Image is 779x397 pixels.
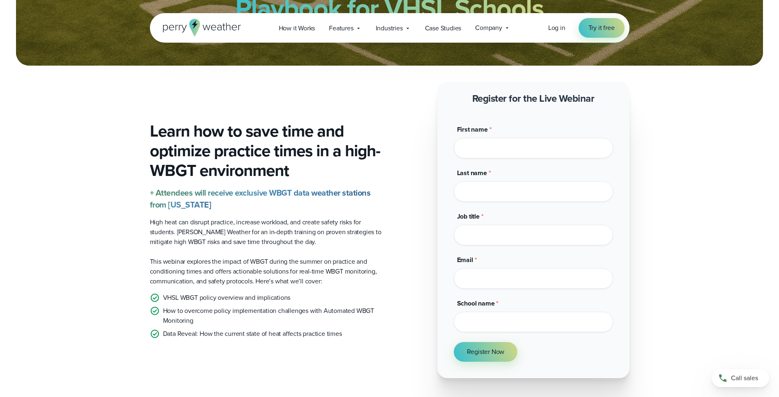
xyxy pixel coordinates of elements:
[454,342,518,362] button: Register Now
[579,18,625,38] a: Try it free
[588,23,615,33] span: Try it free
[150,257,383,286] p: This webinar explores the impact of WBGT during the summer on practice and conditioning times and...
[418,20,469,37] a: Case Studies
[272,20,322,37] a: How it Works
[163,293,291,303] p: VHSL WBGT policy overview and implications
[329,23,353,33] span: Features
[731,373,758,383] span: Call sales
[548,23,565,33] a: Log in
[150,187,371,211] strong: + Attendees will receive exclusive WBGT data weather stations from [US_STATE]
[457,255,473,265] span: Email
[163,329,342,339] p: Data Reveal: How the current state of heat affects practice times
[712,369,769,387] a: Call sales
[150,217,383,247] p: High heat can disrupt practice, increase workload, and create safety risks for students. [PERSON_...
[457,212,480,221] span: Job title
[548,23,565,32] span: Log in
[163,306,383,326] p: How to overcome policy implementation challenges with Automated WBGT Monitoring
[472,91,595,106] strong: Register for the Live Webinar
[467,347,505,357] span: Register Now
[457,125,488,134] span: First name
[475,23,502,33] span: Company
[457,168,487,178] span: Last name
[457,299,495,308] span: School name
[150,121,383,180] h3: Learn how to save time and optimize practice times in a high-WBGT environment
[279,23,315,33] span: How it Works
[425,23,462,33] span: Case Studies
[376,23,403,33] span: Industries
